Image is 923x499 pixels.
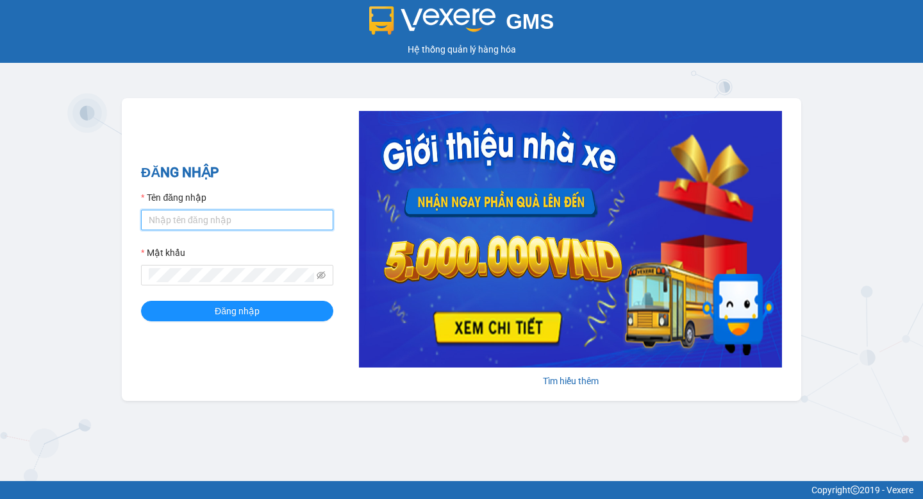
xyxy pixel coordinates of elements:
[149,268,314,282] input: Mật khẩu
[215,304,260,318] span: Đăng nhập
[851,486,860,495] span: copyright
[506,10,554,33] span: GMS
[10,483,913,497] div: Copyright 2019 - Vexere
[3,42,920,56] div: Hệ thống quản lý hàng hóa
[317,271,326,280] span: eye-invisible
[141,162,333,183] h2: ĐĂNG NHẬP
[141,301,333,321] button: Đăng nhập
[369,19,554,30] a: GMS
[141,210,333,230] input: Tên đăng nhập
[369,6,496,35] img: logo 2
[359,374,782,388] div: Tìm hiểu thêm
[141,246,185,260] label: Mật khẩu
[141,190,206,205] label: Tên đăng nhập
[359,111,782,368] img: banner-0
